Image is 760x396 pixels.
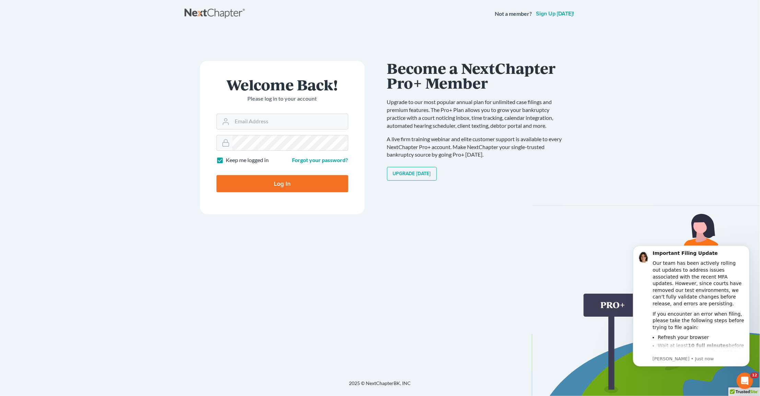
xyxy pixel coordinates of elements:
[232,114,348,129] input: Email Address
[217,95,348,103] p: Please log in to your account
[623,237,760,393] iframe: Intercom notifications message
[217,175,348,192] input: Log In
[495,10,532,18] strong: Not a member?
[535,11,576,16] a: Sign up [DATE]!
[292,157,348,163] a: Forgot your password?
[751,373,759,378] span: 12
[185,380,576,392] div: 2025 © NextChapterBK, INC
[387,98,569,129] p: Upgrade to our most popular annual plan for unlimited case filings and premium features. The Pro+...
[387,61,569,90] h1: Become a NextChapter Pro+ Member
[217,77,348,92] h1: Welcome Back!
[737,373,753,389] iframe: Intercom live chat
[387,167,437,181] a: Upgrade [DATE]
[387,135,569,159] p: A live firm training webinar and elite customer support is available to every NextChapter Pro+ ac...
[226,156,269,164] label: Keep me logged in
